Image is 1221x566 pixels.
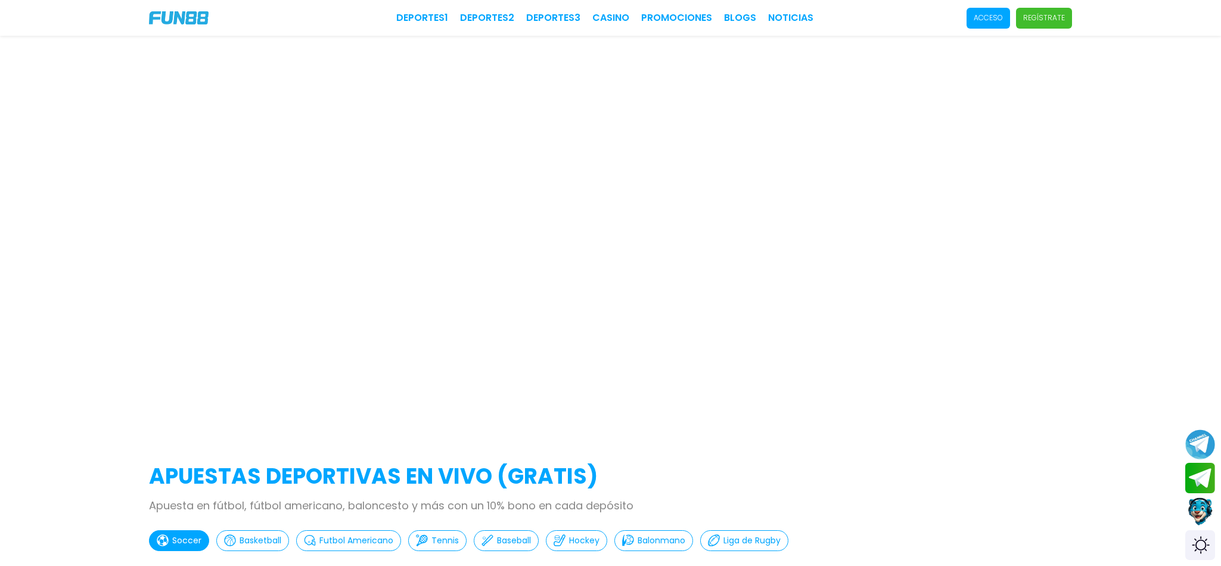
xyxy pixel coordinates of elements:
[431,534,459,547] p: Tennis
[149,460,1072,493] h2: APUESTAS DEPORTIVAS EN VIVO (gratis)
[592,11,629,25] a: CASINO
[408,530,467,551] button: Tennis
[638,534,685,547] p: Balonmano
[1185,463,1215,494] button: Join telegram
[526,11,580,25] a: Deportes3
[1185,530,1215,560] div: Switch theme
[460,11,514,25] a: Deportes2
[149,530,209,551] button: Soccer
[1185,496,1215,527] button: Contact customer service
[614,530,693,551] button: Balonmano
[319,534,393,547] p: Futbol Americano
[974,13,1003,23] p: Acceso
[546,530,607,551] button: Hockey
[723,534,781,547] p: Liga de Rugby
[149,11,209,24] img: Company Logo
[497,534,531,547] p: Baseball
[240,534,281,547] p: Basketball
[216,530,289,551] button: Basketball
[1023,13,1065,23] p: Regístrate
[474,530,539,551] button: Baseball
[569,534,599,547] p: Hockey
[724,11,756,25] a: BLOGS
[641,11,712,25] a: Promociones
[172,534,201,547] p: Soccer
[149,497,1072,514] p: Apuesta en fútbol, fútbol americano, baloncesto y más con un 10% bono en cada depósito
[700,530,788,551] button: Liga de Rugby
[396,11,448,25] a: Deportes1
[1185,429,1215,460] button: Join telegram channel
[768,11,813,25] a: NOTICIAS
[296,530,401,551] button: Futbol Americano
